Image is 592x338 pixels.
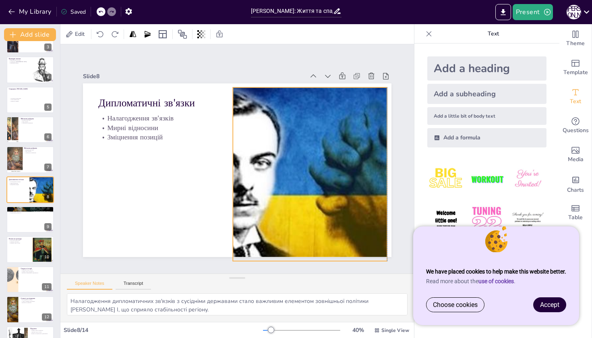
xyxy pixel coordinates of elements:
img: 2.jpeg [468,160,505,198]
img: 3.jpeg [509,160,546,198]
p: Спадок в історії [21,267,52,270]
div: https://cdn.sendsteps.com/images/logo/sendsteps_logo_white.pnghttps://cdn.sendsteps.com/images/lo... [6,266,54,293]
p: Військова реформа [21,118,52,120]
p: Підсумок [30,327,52,330]
p: Модернізація армії [24,149,55,151]
p: Модернізація армії [21,119,52,121]
img: 4.jpeg [427,201,465,238]
p: Формування духовності [9,212,52,214]
button: Н [PERSON_NAME] [567,4,581,20]
span: Edit [73,30,86,38]
p: Нові тактики [21,121,52,122]
p: Стабільність князівства [21,122,52,124]
p: Read more about the . [426,278,566,284]
button: My Library [6,5,55,18]
img: 6.jpeg [509,201,546,238]
img: 5.jpeg [468,201,505,238]
p: Вплив на культуру [9,237,30,240]
p: Нові тактики [24,151,55,152]
p: Помітний слід в історії [21,269,52,271]
div: 11 [42,283,52,290]
div: https://cdn.sendsteps.com/images/logo/sendsteps_logo_white.pnghttps://cdn.sendsteps.com/images/lo... [6,206,54,233]
p: Налагодження зв'язків [9,181,28,182]
p: Підтримка митців [9,62,30,64]
button: Speaker Notes [67,281,112,290]
div: Add a heading [427,56,546,81]
p: Будівництво [DEMOGRAPHIC_DATA] [9,61,30,62]
div: Add a subheading [427,84,546,104]
p: Вплив на сучасність [21,302,52,304]
button: Add slide [4,28,56,41]
p: Зміцнення позицій [9,184,28,185]
div: 40 % [348,326,368,334]
img: 1.jpeg [427,160,465,198]
p: Розвиток мистецтв [9,241,30,242]
p: Text [435,24,551,44]
div: https://cdn.sendsteps.com/images/logo/sendsteps_logo_white.pnghttps://cdn.sendsteps.com/images/lo... [6,236,54,263]
p: Культурне піднесення [9,239,30,241]
span: Table [568,213,583,222]
p: Фінансування [DEMOGRAPHIC_DATA] установ [9,211,52,212]
p: Політичні досягнення [10,97,52,99]
span: Text [570,97,581,106]
p: Вплив на національну ідентичність [21,272,52,274]
div: 6 [44,133,52,141]
button: Transcript [116,281,151,290]
a: Choose cookies [426,298,484,312]
div: Saved [61,8,86,16]
p: Мирні відносини [98,123,221,133]
div: Get real-time input from your audience [559,111,592,140]
div: Add images, graphics, shapes or video [559,140,592,169]
div: Slide 8 / 14 [64,326,263,334]
p: Дипломатичні зв'язки [98,96,221,110]
a: Accept [534,298,566,312]
div: Add a table [559,198,592,227]
textarea: Налагодження дипломатичних зв'язків з сусідніми державами стало важливим елементом зовнішньої пол... [67,293,408,315]
p: Аналіз архівних документів [21,301,52,302]
div: Layout [156,28,169,41]
p: Налагодження зв'язків [98,113,221,123]
button: Export to PowerPoint [495,4,511,20]
div: 3 [44,44,52,51]
span: Accept [540,301,559,309]
span: Theme [566,39,585,48]
div: Change the overall theme [559,24,592,53]
p: Дипломатичні зв'язки [9,178,28,180]
div: 4 [44,74,52,81]
span: Questions [563,126,589,135]
div: https://cdn.sendsteps.com/images/logo/sendsteps_logo_white.pnghttps://cdn.sendsteps.com/images/lo... [6,296,54,323]
div: https://cdn.sendsteps.com/images/logo/sendsteps_logo_white.pnghttps://cdn.sendsteps.com/images/lo... [6,56,54,83]
div: Add a little bit of body text [427,107,546,125]
span: Template [563,68,588,77]
p: Вплив на лідерів [10,100,52,102]
div: Спадщина [PERSON_NAME]Політичні досягненняКультурний впливВплив на лідерів5 [6,87,54,113]
span: Choose cookies [433,301,478,309]
p: Мирні відносини [9,182,28,184]
div: 10 [42,253,52,261]
div: Add a formula [427,128,546,147]
a: use of cookies [478,278,514,284]
span: Charts [567,186,584,195]
div: 12 [42,313,52,321]
p: Вплив на національну ідентичність [30,333,52,334]
div: Add text boxes [559,82,592,111]
button: Present [513,4,553,20]
p: Зміцнення позицій [98,133,221,142]
span: Media [568,155,584,164]
p: Стабільність князівства [24,152,55,154]
div: Н [PERSON_NAME] [567,5,581,19]
p: Значний слід в історії [30,331,52,333]
p: Символ сили та мудрості [30,330,52,331]
p: Спадщина [PERSON_NAME] [9,87,52,90]
p: Сучасні дослідження [21,297,52,300]
span: Single View [381,327,409,334]
div: https://cdn.sendsteps.com/images/logo/sendsteps_logo_white.pnghttps://cdn.sendsteps.com/images/lo... [6,116,54,143]
p: Культурний вплив [10,99,52,100]
div: Add ready made slides [559,53,592,82]
div: 8 [44,193,52,201]
p: Культурні внески [9,58,30,60]
div: 7 [44,164,52,171]
input: Insert title [251,5,333,17]
p: Підтримка [DEMOGRAPHIC_DATA] [9,209,52,211]
p: Символ сили та мудрості [21,271,52,272]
